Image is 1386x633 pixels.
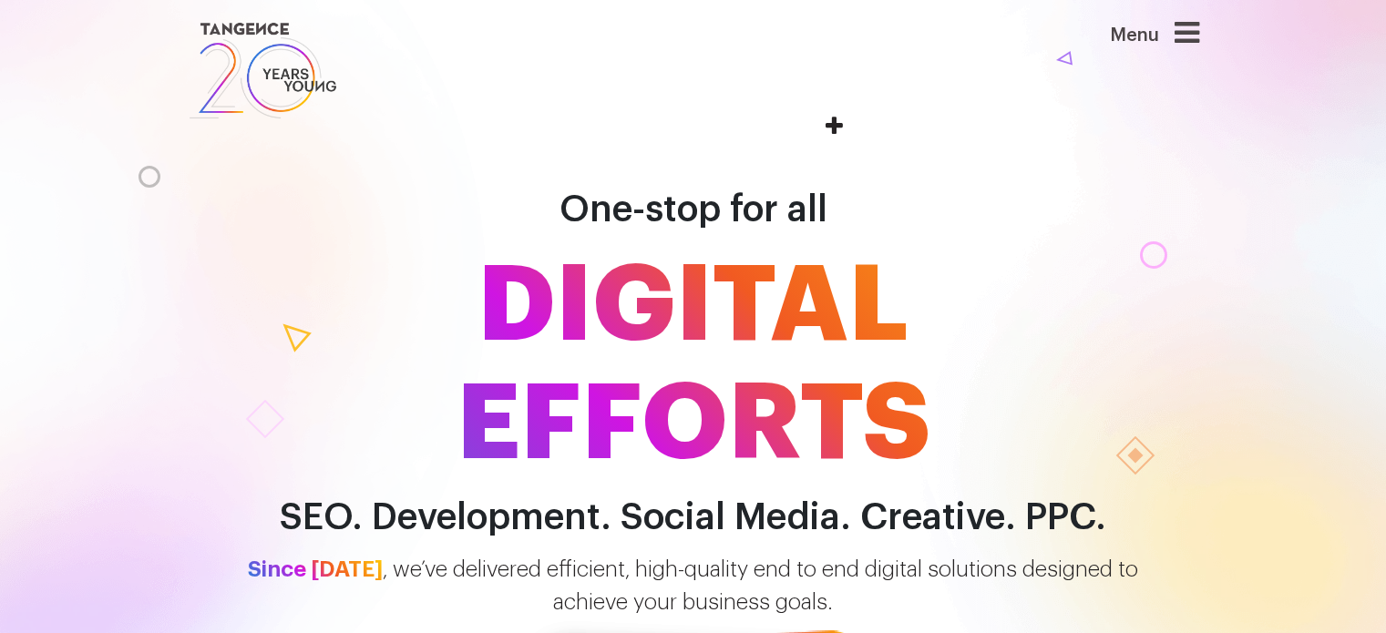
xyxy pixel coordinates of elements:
span: Since [DATE] [248,558,383,580]
h2: SEO. Development. Social Media. Creative. PPC. [174,497,1213,538]
img: logo SVG [188,18,339,123]
span: One-stop for all [560,191,827,228]
span: DIGITAL EFFORTS [174,247,1213,484]
p: , we’ve delivered efficient, high-quality end to end digital solutions designed to achieve your b... [174,553,1213,618]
